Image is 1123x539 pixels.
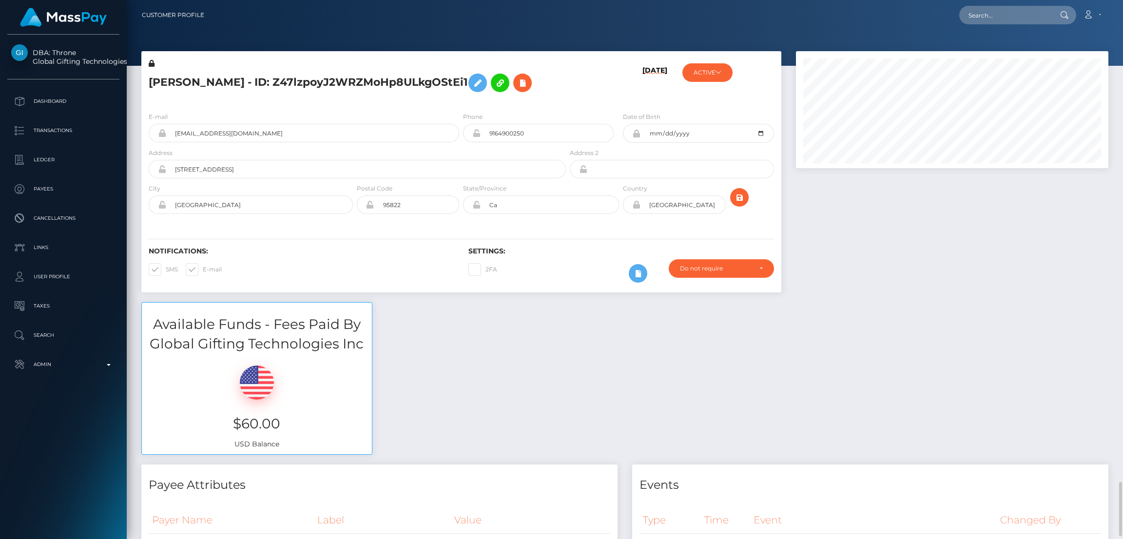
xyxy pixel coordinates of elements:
[701,507,750,534] th: Time
[7,148,119,172] a: Ledger
[468,247,774,255] h6: Settings:
[682,63,733,82] button: ACTIVE
[468,263,497,276] label: 2FA
[11,94,116,109] p: Dashboard
[7,323,119,347] a: Search
[11,240,116,255] p: Links
[997,507,1101,534] th: Changed By
[149,69,561,97] h5: [PERSON_NAME] - ID: Z47lzpoyJ2WRZMoHp8ULkgOStEi1
[11,123,116,138] p: Transactions
[142,353,372,454] div: USD Balance
[149,184,160,193] label: City
[11,182,116,196] p: Payees
[186,263,222,276] label: E-mail
[11,211,116,226] p: Cancellations
[7,352,119,377] a: Admin
[314,507,451,534] th: Label
[7,89,119,114] a: Dashboard
[149,247,454,255] h6: Notifications:
[7,118,119,143] a: Transactions
[639,477,1101,494] h4: Events
[11,299,116,313] p: Taxes
[149,507,314,534] th: Payer Name
[11,328,116,343] p: Search
[669,259,774,278] button: Do not require
[7,265,119,289] a: User Profile
[149,414,365,433] h3: $60.00
[7,48,119,66] span: DBA: Throne Global Gifting Technologies Inc
[149,263,178,276] label: SMS
[642,66,667,100] h6: [DATE]
[451,507,610,534] th: Value
[7,206,119,231] a: Cancellations
[750,507,997,534] th: Event
[623,113,660,121] label: Date of Birth
[623,184,647,193] label: Country
[11,44,28,61] img: Global Gifting Technologies Inc
[570,149,599,157] label: Address 2
[7,235,119,260] a: Links
[463,184,506,193] label: State/Province
[149,149,173,157] label: Address
[240,366,274,400] img: USD.png
[7,177,119,201] a: Payees
[149,477,610,494] h4: Payee Attributes
[149,113,168,121] label: E-mail
[959,6,1051,24] input: Search...
[680,265,752,272] div: Do not require
[20,8,107,27] img: MassPay Logo
[7,294,119,318] a: Taxes
[463,113,483,121] label: Phone
[142,315,372,353] h3: Available Funds - Fees Paid By Global Gifting Technologies Inc
[142,5,204,25] a: Customer Profile
[11,357,116,372] p: Admin
[11,153,116,167] p: Ledger
[11,269,116,284] p: User Profile
[357,184,392,193] label: Postal Code
[639,507,701,534] th: Type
